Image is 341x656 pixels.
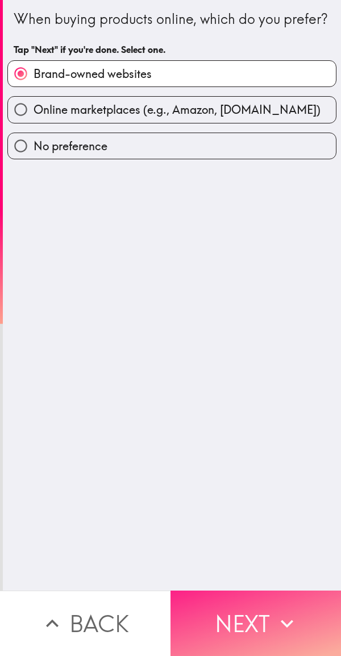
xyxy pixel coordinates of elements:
button: Next [170,591,341,656]
span: Online marketplaces (e.g., Amazon, [DOMAIN_NAME]) [34,102,321,118]
button: Brand-owned websites [8,61,336,86]
span: Brand-owned websites [34,66,152,82]
h6: Tap "Next" if you're done. Select one. [14,43,330,56]
div: When buying products online, which do you prefer? [14,10,330,29]
span: No preference [34,138,107,154]
button: Online marketplaces (e.g., Amazon, [DOMAIN_NAME]) [8,97,336,122]
button: No preference [8,133,336,159]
